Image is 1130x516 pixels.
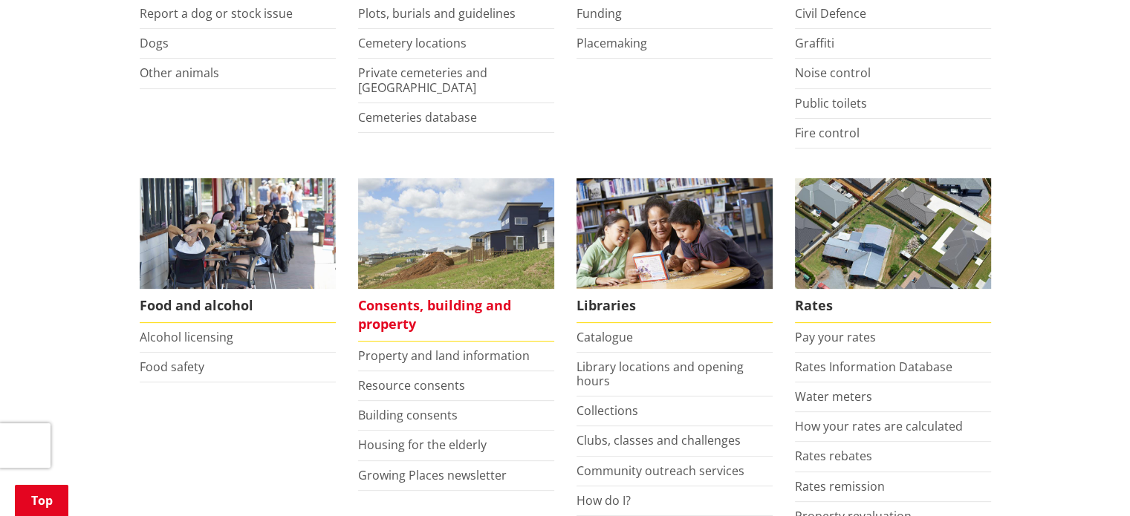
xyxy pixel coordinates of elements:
[795,35,834,51] a: Graffiti
[577,402,638,419] a: Collections
[577,463,744,479] a: Community outreach services
[15,485,68,516] a: Top
[140,289,336,323] span: Food and alcohol
[358,109,477,125] a: Cemeteries database
[795,178,991,323] a: Pay your rates online Rates
[795,65,871,81] a: Noise control
[358,178,554,342] a: New Pokeno housing development Consents, building and property
[358,347,530,364] a: Property and land information
[795,388,872,405] a: Water meters
[577,432,741,448] a: Clubs, classes and challenges
[358,178,554,289] img: Land and property thumbnail
[795,329,876,345] a: Pay your rates
[577,359,744,389] a: Library locations and opening hours
[140,178,336,289] img: Food and Alcohol in the Waikato
[577,178,773,289] img: Waikato District Council libraries
[358,437,487,453] a: Housing for the elderly
[577,5,622,22] a: Funding
[577,492,631,509] a: How do I?
[358,289,554,342] span: Consents, building and property
[795,125,860,141] a: Fire control
[577,35,647,51] a: Placemaking
[358,5,516,22] a: Plots, burials and guidelines
[358,65,487,95] a: Private cemeteries and [GEOGRAPHIC_DATA]
[140,178,336,323] a: Food and Alcohol in the Waikato Food and alcohol
[577,289,773,323] span: Libraries
[795,359,952,375] a: Rates Information Database
[795,478,885,494] a: Rates remission
[795,178,991,289] img: Rates-thumbnail
[140,35,169,51] a: Dogs
[358,35,467,51] a: Cemetery locations
[1062,454,1115,507] iframe: Messenger Launcher
[795,95,867,111] a: Public toilets
[795,418,963,434] a: How your rates are calculated
[795,289,991,323] span: Rates
[140,65,219,81] a: Other animals
[795,448,872,464] a: Rates rebates
[795,5,866,22] a: Civil Defence
[140,359,204,375] a: Food safety
[358,407,458,423] a: Building consents
[140,329,233,345] a: Alcohol licensing
[577,329,633,345] a: Catalogue
[140,5,293,22] a: Report a dog or stock issue
[577,178,773,323] a: Library membership is free to everyone who lives in the Waikato district. Libraries
[358,467,507,483] a: Growing Places newsletter
[358,377,465,393] a: Resource consents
